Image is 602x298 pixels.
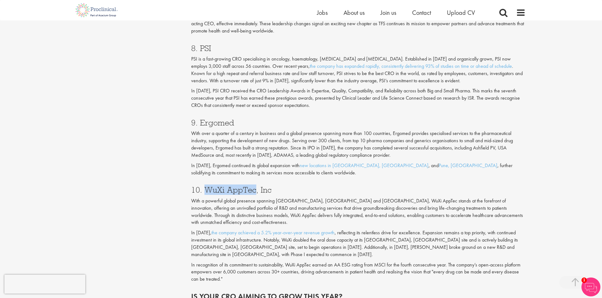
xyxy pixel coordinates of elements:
h3: 9. Ergomed [191,119,526,127]
a: Pune, [GEOGRAPHIC_DATA] [439,162,497,169]
h3: 8. PSI [191,44,526,52]
iframe: reCAPTCHA [4,275,85,294]
p: In [DATE], , reflecting its relentless drive for excellence. Expansion remains a top priority, wi... [191,229,526,258]
a: Upload CV [447,9,475,17]
span: 1 [581,278,587,283]
a: the company has expanded rapidly, consistently delivering 93% of studies on time or ahead of sche... [310,63,512,69]
a: Join us [380,9,396,17]
p: Most recently, , appointing [PERSON_NAME] as Chairman of the Board and [PERSON_NAME] as acting CE... [191,13,526,35]
p: In [DATE], Ergomed continued its global expansion with , and , further solidifying its commitment... [191,162,526,177]
a: the company achieved a 5.2% year-over-year revenue growth [211,229,335,236]
p: With over a quarter of a century in business and a global presence spanning more than 100 countri... [191,130,526,159]
a: Jobs [317,9,328,17]
img: Chatbot [581,278,600,296]
p: With a powerful global presence spanning [GEOGRAPHIC_DATA], [GEOGRAPHIC_DATA] and [GEOGRAPHIC_DAT... [191,197,526,226]
a: About us [344,9,365,17]
p: In recognition of its commitment to sustainability, WuXi AppTec earned an AA ESG rating from MSCI... [191,261,526,283]
p: In [DATE], PSI CRO received the CRO Leadership Awards in Expertise, Quality, Compatibility, and R... [191,87,526,109]
a: Contact [412,9,431,17]
a: new locations in [GEOGRAPHIC_DATA], [GEOGRAPHIC_DATA] [300,162,429,169]
h3: 10. WuXi AppTec, Inc [191,186,526,194]
p: PSI is a fast-growing CRO specialising in oncology, haematology, [MEDICAL_DATA] and [MEDICAL_DATA... [191,56,526,84]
